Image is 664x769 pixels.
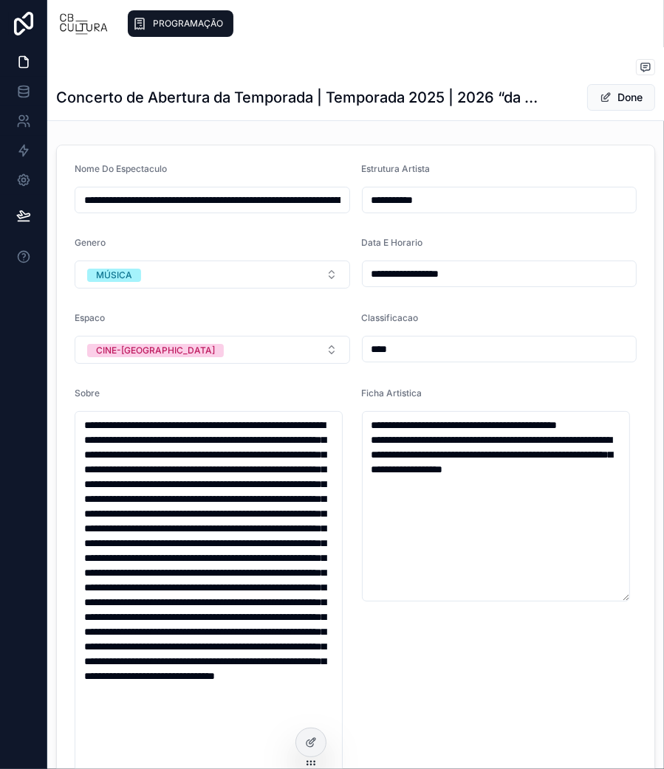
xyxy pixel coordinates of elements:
span: PROGRAMAÇÃO [153,18,223,30]
span: Nome Do Espectaculo [75,163,167,174]
button: Select Button [75,336,350,364]
span: Estrutura Artista [362,163,431,174]
span: Ficha Artistica [362,387,422,399]
div: scrollable content [120,7,652,40]
span: Espaco [75,312,105,323]
span: Genero [75,237,106,248]
img: App logo [59,12,109,35]
button: Done [587,84,655,111]
span: Sobre [75,387,100,399]
a: PROGRAMAÇÃO [128,10,233,37]
span: Classificacao [362,312,419,323]
div: CINE-[GEOGRAPHIC_DATA] [96,344,215,357]
h1: Concerto de Abertura da Temporada | Temporada 2025 | 2026 “da Beira Interior” [56,87,544,108]
span: Data E Horario [362,237,423,248]
button: Select Button [75,261,350,289]
div: MÚSICA [96,269,132,282]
